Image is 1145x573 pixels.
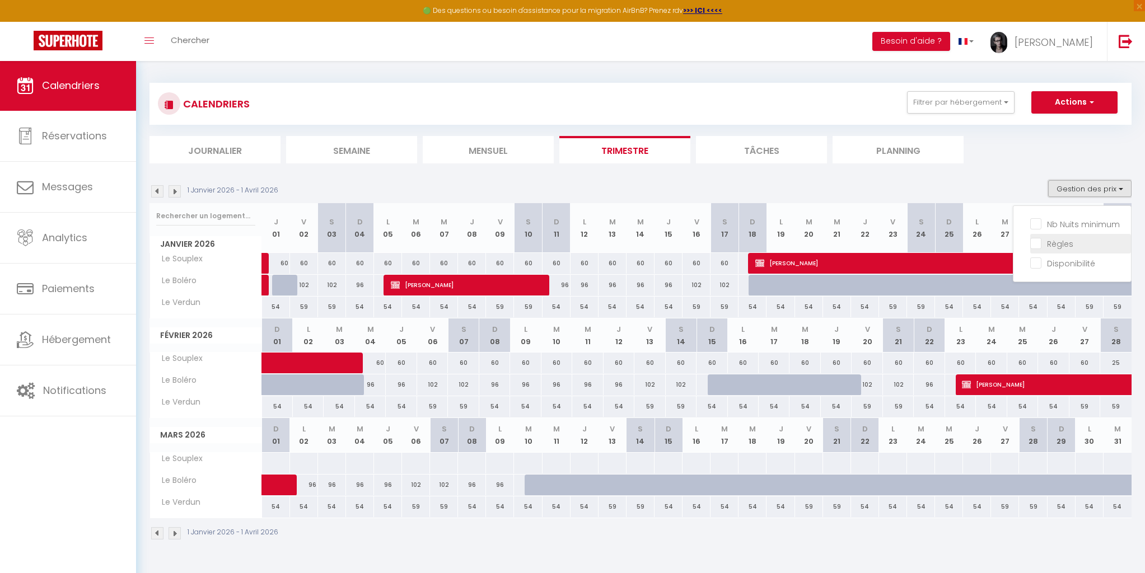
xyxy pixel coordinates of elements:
[262,418,290,452] th: 01
[976,318,1007,353] th: 24
[709,324,715,335] abbr: D
[767,418,795,452] th: 19
[572,353,603,373] div: 60
[1048,297,1076,317] div: 54
[634,318,665,353] th: 13
[571,203,599,253] th: 12
[637,217,644,227] abbr: M
[262,297,290,317] div: 54
[42,129,107,143] span: Réservations
[541,353,572,373] div: 60
[728,353,759,373] div: 60
[526,217,531,227] abbr: S
[1100,396,1132,417] div: 59
[789,396,820,417] div: 54
[430,324,435,335] abbr: V
[616,324,621,335] abbr: J
[357,217,363,227] abbr: D
[1019,297,1047,317] div: 54
[1007,318,1038,353] th: 25
[679,324,684,335] abbr: S
[771,324,778,335] abbr: M
[386,217,390,227] abbr: L
[374,418,402,452] th: 05
[683,297,711,317] div: 59
[1076,203,1104,253] th: 30
[386,396,417,417] div: 54
[795,297,823,317] div: 54
[1015,35,1093,49] span: [PERSON_NAME]
[150,236,261,252] span: Janvier 2026
[627,203,655,253] th: 14
[262,318,293,353] th: 01
[683,6,722,15] strong: >>> ICI <<<<
[697,318,727,353] th: 15
[554,217,559,227] abbr: D
[492,324,498,335] abbr: D
[324,318,354,353] th: 03
[374,203,402,253] th: 05
[655,203,683,253] th: 15
[417,353,448,373] div: 60
[1007,353,1038,373] div: 60
[498,217,503,227] abbr: V
[741,324,745,335] abbr: L
[541,396,572,417] div: 54
[655,297,683,317] div: 54
[572,374,603,395] div: 96
[571,275,599,295] div: 96
[571,253,599,274] div: 60
[1038,318,1069,353] th: 26
[711,203,739,253] th: 17
[307,324,310,335] abbr: L
[152,297,203,309] span: Le Verdun
[543,203,571,253] th: 11
[541,374,572,395] div: 96
[486,203,514,253] th: 09
[293,318,324,353] th: 02
[1114,324,1119,335] abbr: S
[907,203,935,253] th: 24
[458,253,486,274] div: 60
[1119,34,1133,48] img: logout
[262,203,290,253] th: 01
[510,374,541,395] div: 96
[767,297,795,317] div: 54
[935,203,963,253] th: 25
[599,418,627,452] th: 13
[1069,318,1100,353] th: 27
[346,203,374,253] th: 04
[963,297,991,317] div: 54
[975,217,979,227] abbr: L
[441,217,447,227] abbr: M
[604,396,634,417] div: 54
[553,324,560,335] abbr: M
[834,324,839,335] abbr: J
[851,203,879,253] th: 22
[963,203,991,253] th: 26
[647,324,652,335] abbr: V
[149,136,281,163] li: Journalier
[982,22,1107,61] a: ... [PERSON_NAME]
[990,32,1007,53] img: ...
[318,418,346,452] th: 03
[417,318,448,353] th: 06
[514,297,542,317] div: 59
[543,253,571,274] div: 60
[274,324,280,335] abbr: D
[945,353,976,373] div: 60
[655,253,683,274] div: 60
[188,185,278,196] p: 1 Janvier 2026 - 1 Avril 2026
[162,22,218,61] a: Chercher
[42,281,95,295] span: Paiements
[1104,297,1132,317] div: 59
[448,396,479,417] div: 59
[386,353,417,373] div: 60
[514,203,542,253] th: 10
[324,396,354,417] div: 54
[290,297,318,317] div: 59
[402,203,430,253] th: 06
[976,396,1007,417] div: 54
[959,324,962,335] abbr: L
[666,396,697,417] div: 59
